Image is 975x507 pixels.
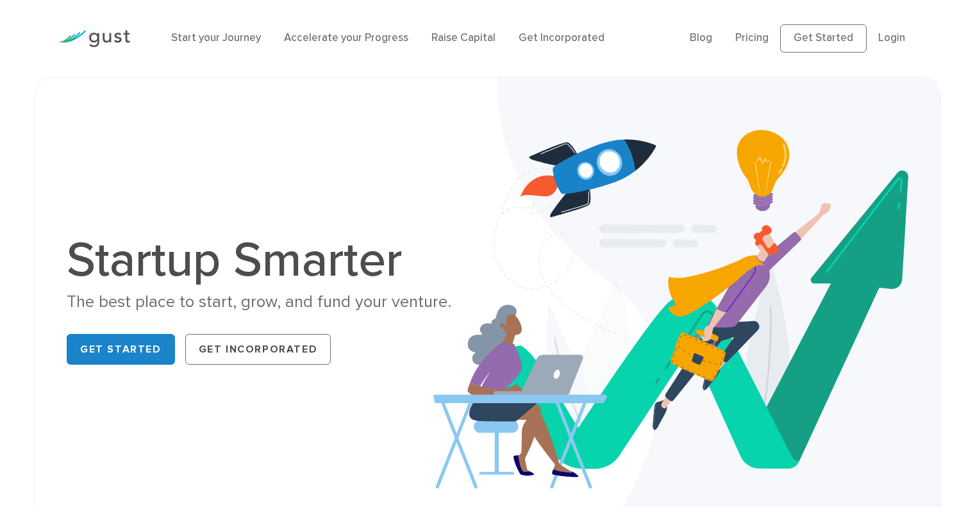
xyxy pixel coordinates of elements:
a: Raise Capital [431,31,496,44]
a: Blog [690,31,712,44]
a: Get Started [67,334,175,365]
a: Get Started [780,24,867,53]
a: Accelerate your Progress [284,31,408,44]
img: Gust Logo [58,30,130,47]
a: Login [878,31,905,44]
a: Get Incorporated [185,334,331,365]
h1: Startup Smarter [67,236,478,285]
div: The best place to start, grow, and fund your venture. [67,291,478,313]
a: Start your Journey [171,31,261,44]
a: Get Incorporated [519,31,604,44]
a: Pricing [735,31,769,44]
